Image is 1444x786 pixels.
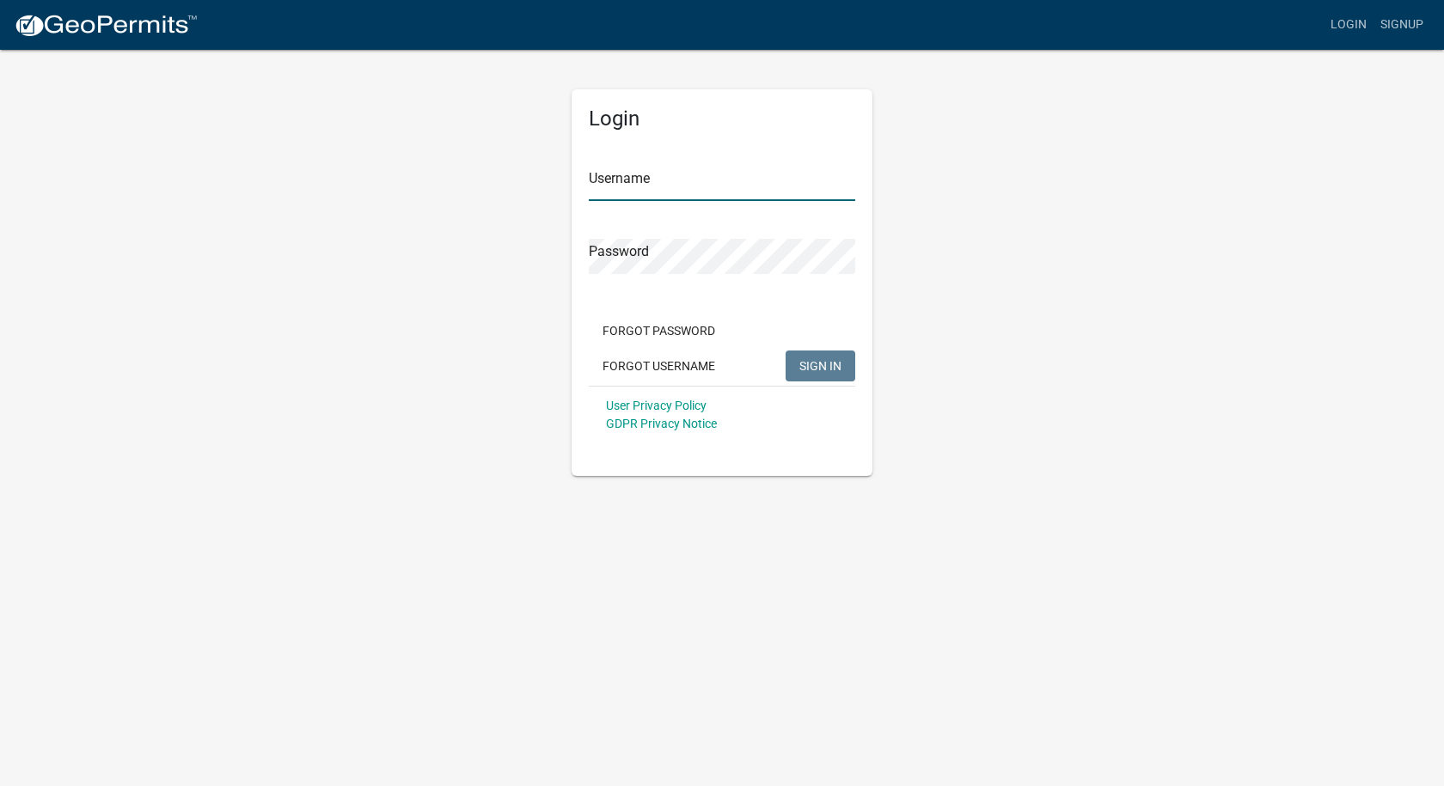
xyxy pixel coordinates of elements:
a: GDPR Privacy Notice [606,417,717,430]
span: SIGN IN [799,358,841,372]
a: Login [1324,9,1374,41]
button: SIGN IN [786,350,855,381]
a: User Privacy Policy [606,399,707,412]
a: Signup [1374,9,1430,41]
h5: Login [589,107,855,131]
button: Forgot Password [589,315,729,346]
button: Forgot Username [589,350,729,381]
